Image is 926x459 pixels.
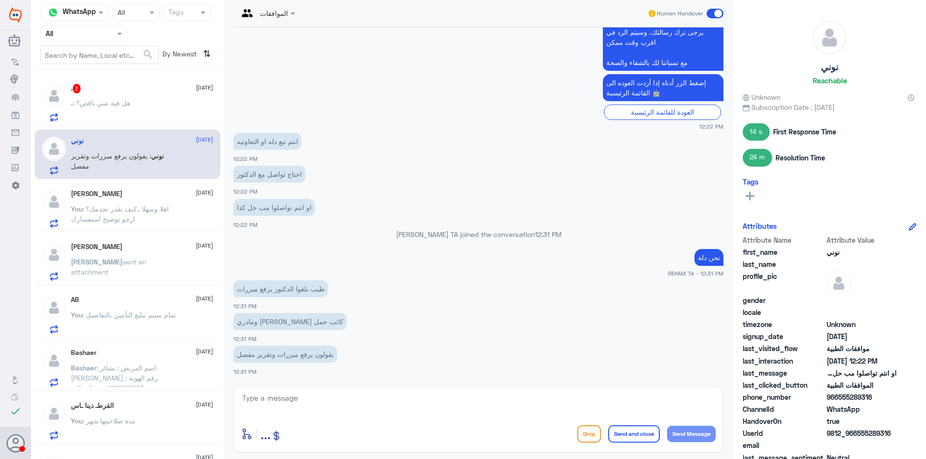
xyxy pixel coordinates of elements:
span: last_interaction [743,356,825,366]
button: Send Message [667,426,716,442]
span: [DATE] [196,188,213,197]
span: 12:22 PM [233,222,258,228]
span: ... [260,425,271,442]
span: او انتم تواصلوا مب حل كذا [827,368,897,378]
span: email [743,440,825,450]
span: By Newest [159,46,199,65]
span: 2025-10-13T16:33:40.247Z [827,331,897,341]
button: Drop [577,425,601,443]
h5: Bashaer [71,349,96,357]
h5: القرطـ دينا ـاس [71,402,114,410]
h6: Reachable [813,76,847,85]
span: You [71,311,82,319]
p: 14/10/2025, 12:22 PM [233,133,301,150]
h5: . [71,84,81,93]
h5: نوني [821,62,838,73]
img: defaultAdmin.png [42,190,66,214]
h5: Rand Alyahya [71,190,123,198]
span: first_name [743,247,825,257]
span: search [142,49,154,60]
button: search [142,47,154,63]
span: نوني [827,247,897,257]
span: 12:31 PM [535,230,561,238]
span: [DATE] [196,241,213,250]
img: defaultAdmin.png [813,21,846,54]
span: last_clicked_button [743,380,825,390]
span: [PERSON_NAME] [71,258,123,266]
span: 12:31 PM [233,336,257,342]
span: : يقولون يرفع مبررات وتقرير مفصل [71,152,151,170]
h5: خالد شولان [71,243,123,251]
span: 12:22 PM [699,122,723,131]
span: null [827,440,897,450]
span: : هل فيه شي ناقص؟ [73,99,130,107]
input: Search by Name, Local etc… [41,46,158,64]
span: ChannelId [743,404,825,414]
span: 14 s [743,123,770,141]
button: Send and close [608,425,660,443]
p: 14/10/2025, 12:31 PM [233,346,337,363]
span: signup_date [743,331,825,341]
span: last_message [743,368,825,378]
p: 14/10/2025, 12:22 PM [233,199,315,216]
img: defaultAdmin.png [42,296,66,320]
img: defaultAdmin.png [42,84,66,108]
span: [DATE] [196,347,213,356]
span: REHAM TA - 12:31 PM [668,269,723,277]
i: ⇅ [203,46,211,62]
span: 2 [827,404,897,414]
div: Tags [167,7,184,19]
p: 14/10/2025, 12:31 PM [233,313,347,330]
img: whatsapp.png [46,5,60,20]
span: 12:31 PM [233,303,257,309]
span: . [71,99,73,107]
span: : اهلا وسهلا ..كيف نقدر نخدمك؟ ارجو توضيح استفسارك [71,205,169,223]
span: last_visited_flow [743,343,825,354]
span: نوني [151,152,164,160]
button: Avatar [6,434,25,452]
span: phone_number [743,392,825,402]
span: 24 m [743,149,772,166]
span: true [827,416,897,426]
span: 12:22 PM [233,188,258,195]
span: Human Handover [657,9,703,18]
span: 2025-10-14T09:22:22.663Z [827,356,897,366]
img: defaultAdmin.png [42,402,66,426]
span: null [827,295,897,305]
span: [DATE] [196,294,213,303]
span: [DATE] [196,135,213,144]
p: [PERSON_NAME] TA joined the conversation [233,229,723,239]
img: defaultAdmin.png [42,349,66,373]
span: last_name [743,259,825,269]
span: [DATE] [196,83,213,92]
span: Resolution Time [776,153,825,163]
span: profile_pic [743,271,825,293]
span: UserId [743,428,825,438]
img: Widebot Logo [9,7,22,23]
span: null [827,307,897,317]
p: 14/10/2025, 12:31 PM [694,249,723,266]
span: : اسم المريض : بشائر [PERSON_NAME] رقم الهوية : 1085515193 رقم الجوال : 0554456941 اعادة رفع تحال... [71,364,171,433]
span: Bashaer [71,364,96,372]
span: 12:22 PM [233,156,258,162]
span: 2 [73,84,81,93]
button: ... [260,423,271,445]
span: Unknown [743,92,780,102]
span: timezone [743,319,825,329]
p: 14/10/2025, 12:22 PM [603,74,723,101]
span: 12:31 PM [233,368,257,375]
span: You [71,205,82,213]
img: defaultAdmin.png [827,271,851,295]
span: 966555289316 [827,392,897,402]
span: : مدة صلاحيتها شهر [82,417,136,425]
i: check [10,406,21,417]
p: 14/10/2025, 12:22 PM [233,166,305,183]
span: Subscription Date : [DATE] [743,102,916,112]
span: You [71,417,82,425]
span: HandoverOn [743,416,825,426]
span: Attribute Value [827,235,897,245]
p: 14/10/2025, 12:31 PM [233,280,328,297]
span: gender [743,295,825,305]
h6: Attributes [743,222,777,230]
span: First Response Time [773,127,836,137]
